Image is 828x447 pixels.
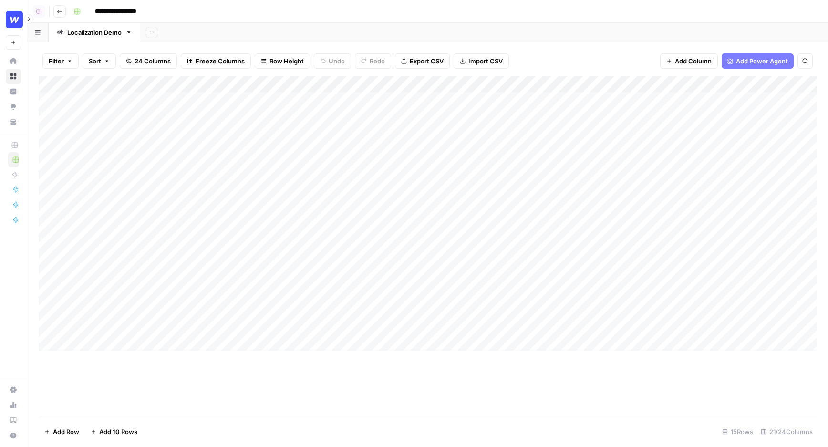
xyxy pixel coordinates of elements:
span: Sort [89,56,101,66]
a: Settings [6,382,21,397]
button: Help + Support [6,428,21,443]
span: Undo [329,56,345,66]
span: Redo [370,56,385,66]
a: Insights [6,84,21,99]
div: 21/24 Columns [757,424,817,439]
span: Import CSV [468,56,503,66]
div: Localization Demo [67,28,122,37]
button: Redo [355,53,391,69]
span: Freeze Columns [196,56,245,66]
button: Export CSV [395,53,450,69]
span: Row Height [269,56,304,66]
button: Freeze Columns [181,53,251,69]
span: Add Row [53,427,79,437]
button: Filter [42,53,79,69]
button: Undo [314,53,351,69]
button: Import CSV [454,53,509,69]
span: Filter [49,56,64,66]
button: Add 10 Rows [85,424,143,439]
span: Export CSV [410,56,444,66]
a: Learning Hub [6,413,21,428]
a: Home [6,53,21,69]
span: Add Column [675,56,712,66]
button: Workspace: Webflow [6,8,21,31]
button: Add Row [39,424,85,439]
button: 24 Columns [120,53,177,69]
a: Localization Demo [49,23,140,42]
a: Browse [6,69,21,84]
div: 15 Rows [718,424,757,439]
button: Add Column [660,53,718,69]
span: Add Power Agent [736,56,788,66]
button: Add Power Agent [722,53,794,69]
a: Your Data [6,114,21,130]
button: Sort [83,53,116,69]
img: Webflow Logo [6,11,23,28]
a: Opportunities [6,99,21,114]
button: Row Height [255,53,310,69]
a: Usage [6,397,21,413]
span: Add 10 Rows [99,427,137,437]
span: 24 Columns [135,56,171,66]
